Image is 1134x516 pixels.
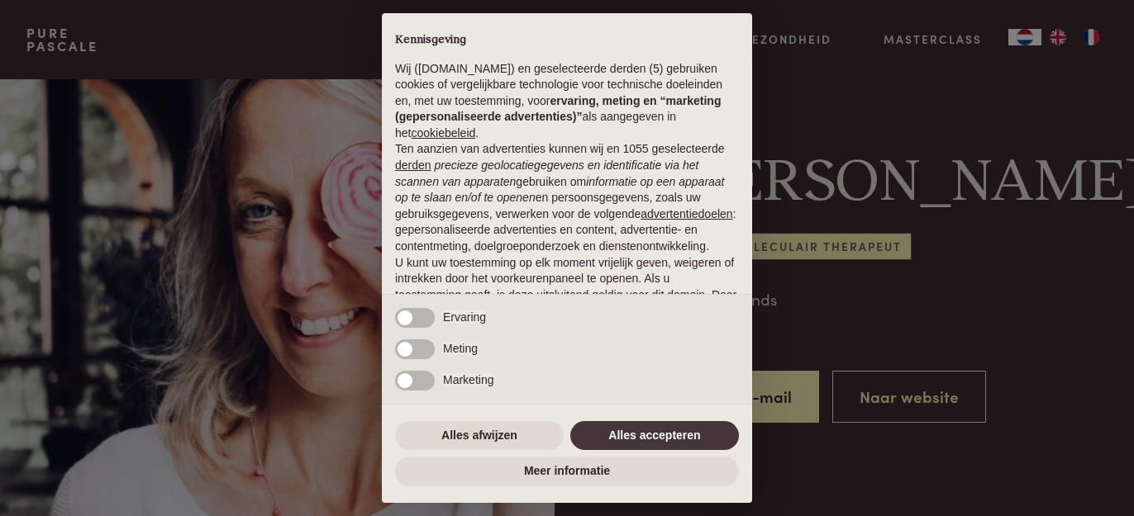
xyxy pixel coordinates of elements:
strong: ervaring, meting en “marketing (gepersonaliseerde advertenties)” [395,94,721,124]
em: informatie op een apparaat op te slaan en/of te openen [395,175,725,205]
span: Meting [443,342,478,355]
span: Ervaring [443,310,486,324]
button: Meer informatie [395,457,739,486]
button: derden [395,158,431,174]
h2: Kennisgeving [395,33,739,48]
p: U kunt uw toestemming op elk moment vrijelijk geven, weigeren of intrekken door het voorkeurenpan... [395,255,739,336]
a: cookiebeleid [411,126,475,140]
button: Alles accepteren [570,421,739,451]
em: precieze geolocatiegegevens en identificatie via het scannen van apparaten [395,159,698,188]
button: Alles afwijzen [395,421,564,451]
p: Wij ([DOMAIN_NAME]) en geselecteerde derden (5) gebruiken cookies of vergelijkbare technologie vo... [395,61,739,142]
button: advertentiedoelen [641,206,732,223]
span: Marketing [443,373,493,386]
p: Ten aanzien van advertenties kunnen wij en 1055 geselecteerde gebruiken om en persoonsgegevens, z... [395,141,739,254]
